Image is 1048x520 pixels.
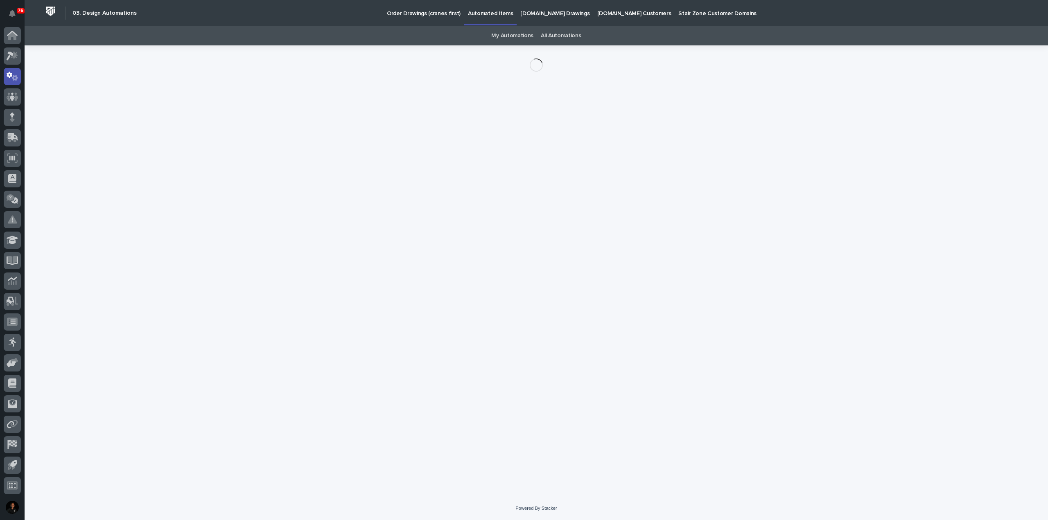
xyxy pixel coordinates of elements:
[541,26,581,45] a: All Automations
[491,26,533,45] a: My Automations
[72,10,137,17] h2: 03. Design Automations
[4,499,21,516] button: users-avatar
[4,5,21,22] button: Notifications
[43,4,58,19] img: Workspace Logo
[10,10,21,23] div: Notifications76
[515,506,557,511] a: Powered By Stacker
[18,8,23,14] p: 76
